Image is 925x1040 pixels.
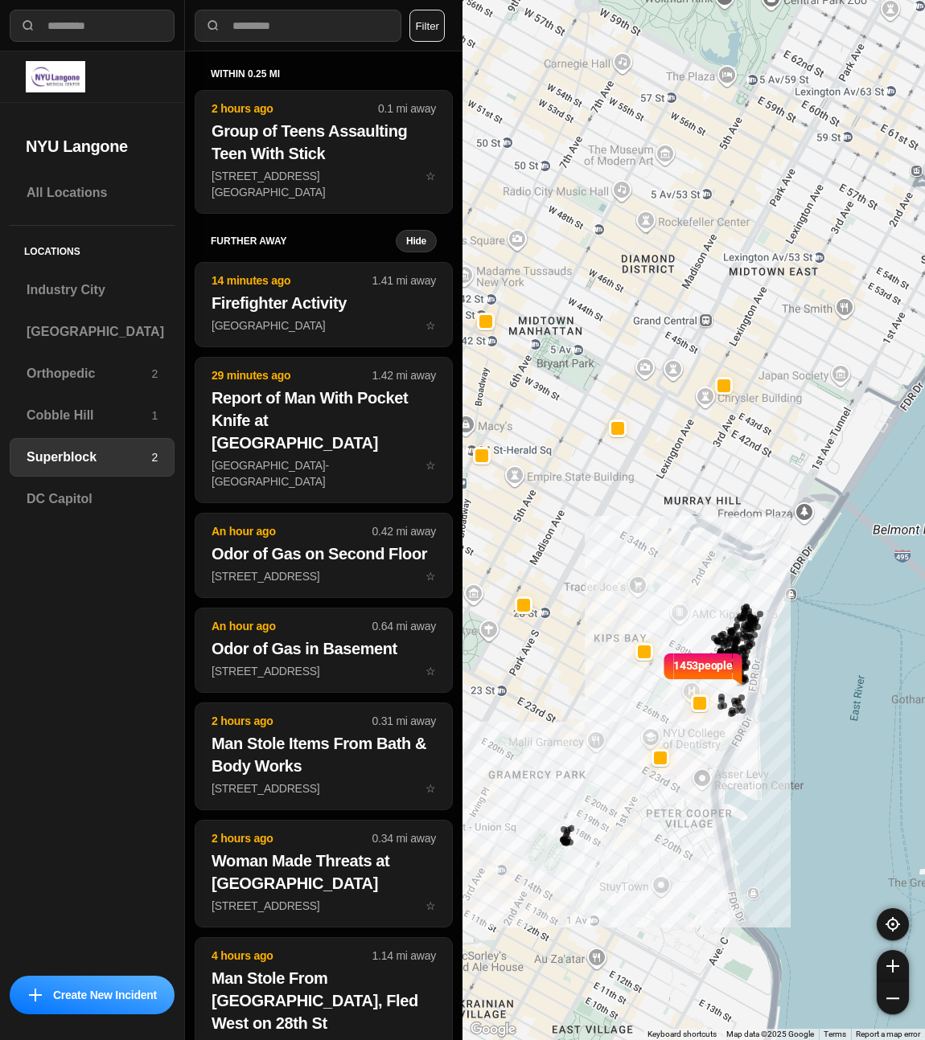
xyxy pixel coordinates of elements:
img: recenter [886,917,900,931]
button: 2 hours ago0.31 mi awayMan Stole Items From Bath & Body Works[STREET_ADDRESS]star [195,702,453,810]
p: An hour ago [212,618,372,634]
a: An hour ago0.42 mi awayOdor of Gas on Second Floor[STREET_ADDRESS]star [195,569,453,583]
img: zoom-in [886,960,899,972]
p: 14 minutes ago [212,272,372,289]
a: DC Capitol [10,480,175,518]
span: star [425,782,436,795]
h3: All Locations [27,183,158,203]
p: 0.1 mi away [378,100,436,117]
a: [GEOGRAPHIC_DATA] [10,313,175,351]
p: 1453 people [673,657,733,693]
span: star [425,170,436,182]
img: zoom-out [886,992,899,1005]
a: Cobble Hill1 [10,396,175,435]
h5: within 0.25 mi [211,68,437,80]
h3: Cobble Hill [27,406,151,425]
p: 1.41 mi away [372,272,436,289]
p: 2 hours ago [212,830,372,846]
h2: Woman Made Threats at [GEOGRAPHIC_DATA] [212,850,436,895]
h3: Superblock [27,448,151,467]
button: 2 hours ago0.34 mi awayWoman Made Threats at [GEOGRAPHIC_DATA][STREET_ADDRESS]star [195,820,453,927]
button: 29 minutes ago1.42 mi awayReport of Man With Pocket Knife at [GEOGRAPHIC_DATA][GEOGRAPHIC_DATA]-[... [195,357,453,503]
a: Report a map error [856,1030,920,1038]
p: 2 [151,366,158,382]
p: 4 hours ago [212,948,372,964]
h3: Industry City [27,280,158,300]
small: Hide [406,235,426,248]
p: 1 [151,407,158,424]
a: All Locations [10,174,175,212]
a: 2 hours ago0.34 mi awayWoman Made Threats at [GEOGRAPHIC_DATA][STREET_ADDRESS]star [195,899,453,912]
h2: Man Stole Items From Bath & Body Works [212,732,436,777]
h2: Firefighter Activity [212,292,436,314]
button: recenter [877,908,909,940]
a: Orthopedic2 [10,354,175,393]
p: [STREET_ADDRESS] [212,663,436,679]
h3: DC Capitol [27,489,158,509]
img: search [205,18,221,34]
p: 0.31 mi away [372,713,436,729]
p: 2 [151,449,158,465]
h3: [GEOGRAPHIC_DATA] [27,322,164,342]
p: 1.14 mi away [372,948,436,964]
span: star [425,570,436,583]
button: Hide [396,230,437,252]
p: 0.64 mi away [372,618,436,634]
span: star [425,459,436,472]
p: [GEOGRAPHIC_DATA] [212,317,436,334]
h2: Odor of Gas in Basement [212,637,436,660]
a: Superblock2 [10,438,175,477]
h3: Orthopedic [27,364,151,383]
button: An hour ago0.42 mi awayOdor of Gas on Second Floor[STREET_ADDRESS]star [195,513,453,598]
p: 29 minutes ago [212,367,372,383]
a: Open this area in Google Maps (opens a new window) [467,1019,520,1040]
h2: Group of Teens Assaulting Teen With Stick [212,120,436,165]
h2: NYU Langone [26,135,158,158]
p: 1.42 mi away [372,367,436,383]
img: Google [467,1019,520,1040]
p: [GEOGRAPHIC_DATA]-[GEOGRAPHIC_DATA] [212,457,436,489]
button: zoom-in [877,950,909,982]
p: 0.34 mi away [372,830,436,846]
p: Create New Incident [53,987,157,1003]
h5: further away [211,235,396,248]
h2: Report of Man With Pocket Knife at [GEOGRAPHIC_DATA] [212,387,436,454]
h5: Locations [10,226,175,271]
a: 29 minutes ago1.42 mi awayReport of Man With Pocket Knife at [GEOGRAPHIC_DATA][GEOGRAPHIC_DATA]-[... [195,458,453,472]
p: 0.42 mi away [372,523,436,539]
span: star [425,899,436,912]
a: 14 minutes ago1.41 mi awayFirefighter Activity[GEOGRAPHIC_DATA]star [195,318,453,332]
button: 14 minutes ago1.41 mi awayFirefighter Activity[GEOGRAPHIC_DATA]star [195,262,453,347]
p: [STREET_ADDRESS] [212,780,436,796]
button: iconCreate New Incident [10,976,175,1014]
button: Filter [409,10,445,42]
p: 2 hours ago [212,713,372,729]
button: zoom-out [877,982,909,1014]
p: [STREET_ADDRESS] [212,568,436,584]
p: [STREET_ADDRESS][GEOGRAPHIC_DATA] [212,168,436,200]
span: star [425,319,436,332]
img: logo [26,61,85,92]
p: [STREET_ADDRESS] [212,898,436,914]
a: 2 hours ago0.1 mi awayGroup of Teens Assaulting Teen With Stick[STREET_ADDRESS][GEOGRAPHIC_DATA]star [195,169,453,182]
img: notch [732,651,744,686]
span: star [425,665,436,678]
h2: Man Stole From [GEOGRAPHIC_DATA], Fled West on 28th St [212,967,436,1034]
img: notch [661,651,673,686]
button: An hour ago0.64 mi awayOdor of Gas in Basement[STREET_ADDRESS]star [195,608,453,693]
button: Keyboard shortcuts [647,1029,717,1040]
a: 2 hours ago0.31 mi awayMan Stole Items From Bath & Body Works[STREET_ADDRESS]star [195,781,453,795]
a: An hour ago0.64 mi awayOdor of Gas in Basement[STREET_ADDRESS]star [195,664,453,678]
p: An hour ago [212,523,372,539]
a: Industry City [10,271,175,309]
h2: Odor of Gas on Second Floor [212,543,436,565]
button: 2 hours ago0.1 mi awayGroup of Teens Assaulting Teen With Stick[STREET_ADDRESS][GEOGRAPHIC_DATA]star [195,90,453,214]
img: icon [29,989,42,1001]
p: 2 hours ago [212,100,378,117]
a: Terms (opens in new tab) [824,1030,846,1038]
img: search [20,18,36,34]
span: Map data ©2025 Google [726,1030,814,1038]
